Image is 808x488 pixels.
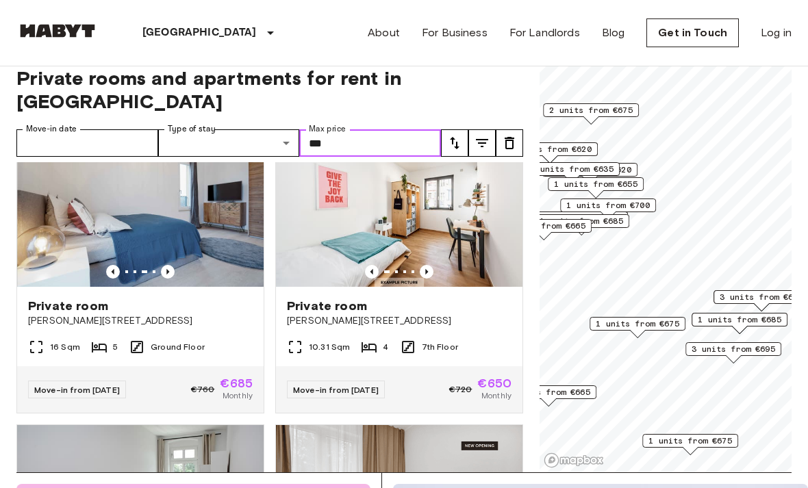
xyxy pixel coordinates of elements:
[646,18,739,47] a: Get in Touch
[383,341,388,353] span: 4
[309,341,350,353] span: 10.31 Sqm
[276,123,522,287] img: Marketing picture of unit DE-01-09-041-02Q
[642,434,738,455] div: Map marker
[293,385,379,395] span: Move-in from [DATE]
[420,265,433,279] button: Previous image
[28,298,108,314] span: Private room
[560,198,656,220] div: Map marker
[477,377,512,389] span: €650
[530,163,614,175] span: 1 units from €635
[16,24,99,38] img: Habyt
[496,129,523,157] button: tune
[26,123,77,135] label: Move-in date
[508,143,592,155] span: 1 units from €620
[685,342,781,363] div: Map marker
[566,199,650,211] span: 1 units from €700
[590,317,685,338] div: Map marker
[309,123,346,135] label: Max price
[543,103,639,125] div: Map marker
[223,389,253,402] span: Monthly
[17,123,264,287] img: Marketing picture of unit DE-01-008-003-02HF
[533,214,629,235] div: Map marker
[368,25,400,41] a: About
[502,220,585,232] span: 7 units from €665
[287,314,512,328] span: [PERSON_NAME][STREET_ADDRESS]
[524,162,620,183] div: Map marker
[549,104,633,116] span: 2 units from €675
[548,177,644,198] div: Map marker
[698,313,781,326] span: 1 units from €685
[692,343,775,355] span: 3 units from €695
[554,178,637,190] span: 1 units from €655
[602,25,625,41] a: Blog
[544,452,604,468] a: Mapbox logo
[761,25,792,41] a: Log in
[365,265,379,279] button: Previous image
[449,383,472,396] span: €720
[540,215,623,227] span: 1 units from €685
[548,164,631,176] span: 1 units from €620
[50,341,80,353] span: 16 Sqm
[142,25,257,41] p: [GEOGRAPHIC_DATA]
[441,129,468,157] button: tune
[481,389,512,402] span: Monthly
[275,122,523,413] a: Marketing picture of unit DE-01-09-041-02QPrevious imagePrevious imagePrivate room[PERSON_NAME][S...
[648,435,732,447] span: 1 units from €675
[596,318,679,330] span: 1 units from €675
[720,291,803,303] span: 3 units from €635
[496,219,592,240] div: Map marker
[28,314,253,328] span: [PERSON_NAME][STREET_ADDRESS]
[468,129,496,157] button: tune
[34,385,120,395] span: Move-in from [DATE]
[106,265,120,279] button: Previous image
[220,377,253,389] span: €685
[509,25,580,41] a: For Landlords
[16,129,158,157] input: Choose date
[16,122,264,413] a: Previous imagePrevious imagePrivate room[PERSON_NAME][STREET_ADDRESS]16 Sqm5Ground FloorMove-in f...
[692,313,787,334] div: Map marker
[16,66,523,113] span: Private rooms and apartments for rent in [GEOGRAPHIC_DATA]
[161,265,175,279] button: Previous image
[113,341,118,353] span: 5
[501,385,596,407] div: Map marker
[422,25,488,41] a: For Business
[287,298,367,314] span: Private room
[502,142,598,164] div: Map marker
[422,341,458,353] span: 7th Floor
[191,383,215,396] span: €760
[507,386,590,398] span: 1 units from €665
[168,123,216,135] label: Type of stay
[151,341,205,353] span: Ground Floor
